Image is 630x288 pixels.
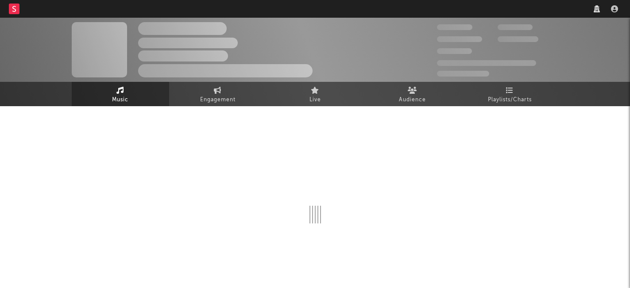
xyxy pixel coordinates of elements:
a: Live [267,82,364,106]
span: Music [112,95,128,105]
span: 100,000 [498,24,533,30]
span: 50,000,000 Monthly Listeners [437,60,536,66]
span: 100,000 [437,48,472,54]
a: Playlists/Charts [461,82,559,106]
span: Engagement [200,95,236,105]
a: Engagement [169,82,267,106]
span: Live [309,95,321,105]
a: Audience [364,82,461,106]
span: 50,000,000 [437,36,482,42]
span: Playlists/Charts [488,95,532,105]
span: Jump Score: 85.0 [437,71,489,77]
span: Audience [399,95,426,105]
a: Music [72,82,169,106]
span: 300,000 [437,24,472,30]
span: 1,000,000 [498,36,538,42]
